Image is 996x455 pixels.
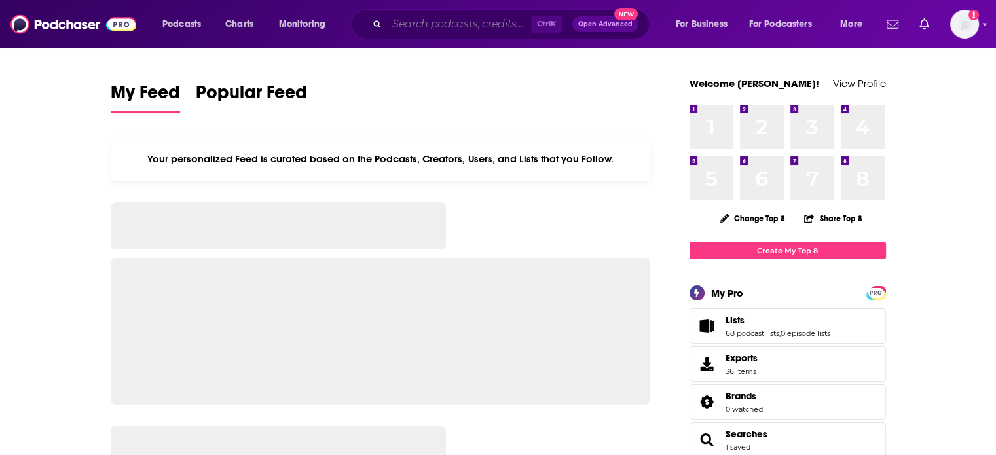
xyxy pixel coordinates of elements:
span: Ctrl K [531,16,562,33]
span: Exports [726,352,758,364]
a: My Feed [111,81,180,113]
span: For Podcasters [749,15,812,33]
a: Create My Top 8 [690,242,886,259]
button: Show profile menu [950,10,979,39]
span: My Feed [111,81,180,111]
input: Search podcasts, credits, & more... [387,14,531,35]
span: Brands [690,384,886,420]
span: Charts [225,15,253,33]
button: open menu [741,14,831,35]
span: Logged in as NickG [950,10,979,39]
a: Exports [690,346,886,382]
svg: Add a profile image [968,10,979,20]
a: Searches [726,428,767,440]
a: Popular Feed [196,81,307,113]
span: , [779,329,781,338]
a: Lists [694,317,720,335]
a: Lists [726,314,830,326]
span: For Business [676,15,728,33]
span: Popular Feed [196,81,307,111]
span: Monitoring [279,15,325,33]
span: Open Advanced [578,21,633,27]
a: Show notifications dropdown [914,13,934,35]
button: open menu [667,14,744,35]
span: Lists [726,314,745,326]
a: PRO [868,287,884,297]
button: open menu [153,14,218,35]
a: 0 episode lists [781,329,830,338]
span: 36 items [726,367,758,376]
span: New [614,8,638,20]
div: Search podcasts, credits, & more... [363,9,662,39]
a: Show notifications dropdown [881,13,904,35]
button: Change Top 8 [712,210,794,227]
span: Exports [694,355,720,373]
button: Share Top 8 [803,206,862,231]
a: Searches [694,431,720,449]
span: Podcasts [162,15,201,33]
div: My Pro [711,287,743,299]
a: 68 podcast lists [726,329,779,338]
a: Brands [726,390,763,402]
span: More [840,15,862,33]
a: Welcome [PERSON_NAME]! [690,77,819,90]
span: PRO [868,288,884,298]
button: open menu [270,14,342,35]
a: Charts [217,14,261,35]
img: User Profile [950,10,979,39]
button: open menu [831,14,879,35]
a: 1 saved [726,443,750,452]
button: Open AdvancedNew [572,16,638,32]
a: Brands [694,393,720,411]
span: Brands [726,390,756,402]
div: Your personalized Feed is curated based on the Podcasts, Creators, Users, and Lists that you Follow. [111,137,651,181]
img: Podchaser - Follow, Share and Rate Podcasts [10,12,136,37]
a: View Profile [833,77,886,90]
a: 0 watched [726,405,763,414]
span: Lists [690,308,886,344]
